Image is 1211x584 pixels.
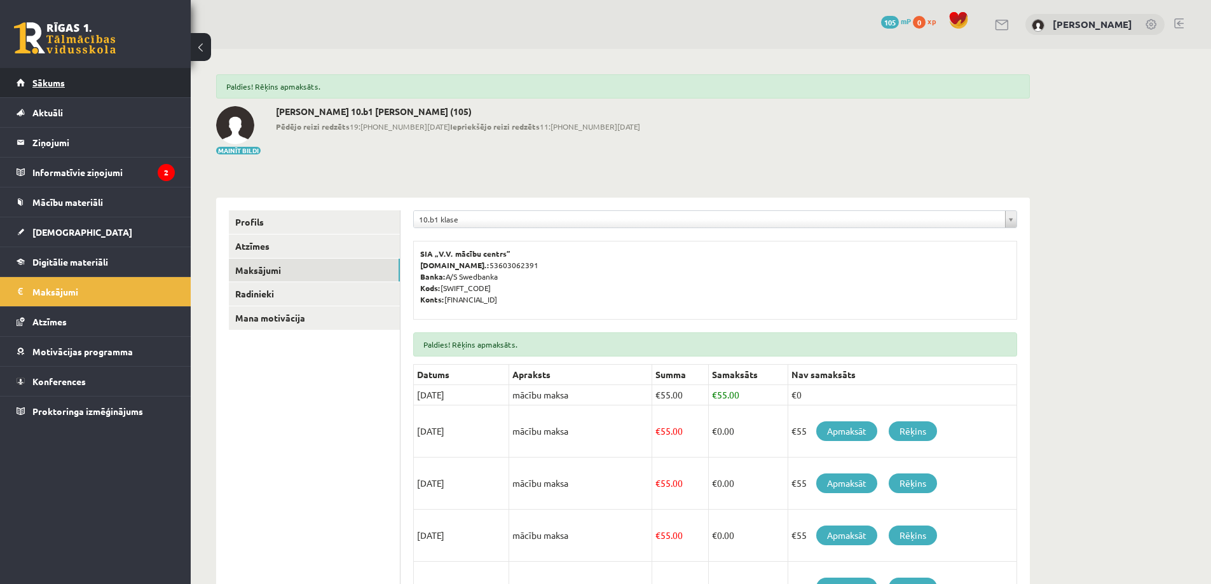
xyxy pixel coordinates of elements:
[652,458,709,510] td: 55.00
[276,121,350,132] b: Pēdējo reizi redzēts
[420,248,511,259] b: SIA „V.V. mācību centrs”
[913,16,926,29] span: 0
[32,77,65,88] span: Sākums
[32,346,133,357] span: Motivācijas programma
[788,365,1016,385] th: Nav samaksāts
[509,365,652,385] th: Apraksts
[509,510,652,562] td: mācību maksa
[229,282,400,306] a: Radinieki
[216,106,254,144] img: Karloss Filips Filipsons
[17,217,175,247] a: [DEMOGRAPHIC_DATA]
[655,425,660,437] span: €
[889,526,937,545] a: Rēķins
[889,473,937,493] a: Rēķins
[708,405,788,458] td: 0.00
[17,277,175,306] a: Maksājumi
[14,22,116,54] a: Rīgas 1. Tālmācības vidusskola
[655,529,660,541] span: €
[17,98,175,127] a: Aktuāli
[712,529,717,541] span: €
[889,421,937,441] a: Rēķins
[450,121,540,132] b: Iepriekšējo reizi redzēts
[420,283,441,293] b: Kods:
[708,365,788,385] th: Samaksāts
[509,405,652,458] td: mācību maksa
[420,248,1010,305] p: 53603062391 A/S Swedbanka [SWIFT_CODE] [FINANCIAL_ID]
[17,397,175,426] a: Proktoringa izmēģinājums
[229,210,400,234] a: Profils
[32,256,108,268] span: Digitālie materiāli
[216,74,1030,98] div: Paldies! Rēķins apmaksāts.
[17,158,175,187] a: Informatīvie ziņojumi2
[901,16,911,26] span: mP
[32,158,175,187] legend: Informatīvie ziņojumi
[17,337,175,366] a: Motivācijas programma
[32,107,63,118] span: Aktuāli
[509,385,652,405] td: mācību maksa
[788,385,1016,405] td: €0
[276,121,640,132] span: 19:[PHONE_NUMBER][DATE] 11:[PHONE_NUMBER][DATE]
[32,277,175,306] legend: Maksājumi
[414,365,509,385] th: Datums
[652,510,709,562] td: 55.00
[1032,19,1044,32] img: Karloss Filips Filipsons
[913,16,942,26] a: 0 xp
[32,376,86,387] span: Konferences
[420,294,444,304] b: Konts:
[414,458,509,510] td: [DATE]
[17,247,175,276] a: Digitālie materiāli
[229,234,400,258] a: Atzīmes
[276,106,640,117] h2: [PERSON_NAME] 10.b1 [PERSON_NAME] (105)
[652,365,709,385] th: Summa
[32,316,67,327] span: Atzīmes
[652,385,709,405] td: 55.00
[17,128,175,157] a: Ziņojumi
[788,458,1016,510] td: €55
[708,385,788,405] td: 55.00
[816,421,877,441] a: Apmaksāt
[420,271,446,282] b: Banka:
[708,458,788,510] td: 0.00
[420,260,489,270] b: [DOMAIN_NAME].:
[712,477,717,489] span: €
[1053,18,1132,31] a: [PERSON_NAME]
[17,68,175,97] a: Sākums
[414,405,509,458] td: [DATE]
[712,389,717,400] span: €
[32,226,132,238] span: [DEMOGRAPHIC_DATA]
[652,405,709,458] td: 55.00
[32,196,103,208] span: Mācību materiāli
[32,128,175,157] legend: Ziņojumi
[788,405,1016,458] td: €55
[712,425,717,437] span: €
[17,367,175,396] a: Konferences
[229,306,400,330] a: Mana motivācija
[419,211,1000,227] span: 10.b1 klase
[655,389,660,400] span: €
[655,477,660,489] span: €
[413,332,1017,357] div: Paldies! Rēķins apmaksāts.
[708,510,788,562] td: 0.00
[17,187,175,217] a: Mācību materiāli
[881,16,911,26] a: 105 mP
[816,526,877,545] a: Apmaksāt
[509,458,652,510] td: mācību maksa
[216,147,261,154] button: Mainīt bildi
[158,164,175,181] i: 2
[881,16,899,29] span: 105
[816,473,877,493] a: Apmaksāt
[927,16,936,26] span: xp
[17,307,175,336] a: Atzīmes
[229,259,400,282] a: Maksājumi
[414,385,509,405] td: [DATE]
[32,405,143,417] span: Proktoringa izmēģinājums
[788,510,1016,562] td: €55
[414,211,1016,227] a: 10.b1 klase
[414,510,509,562] td: [DATE]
